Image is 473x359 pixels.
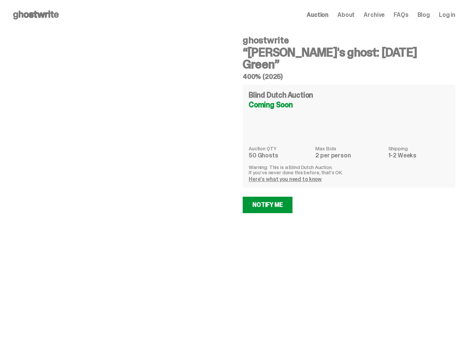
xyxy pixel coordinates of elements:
[418,12,430,18] a: Blog
[243,73,455,80] h5: 400% (2025)
[307,12,328,18] a: Auction
[249,91,313,99] h4: Blind Dutch Auction
[439,12,455,18] a: Log in
[388,153,449,159] dd: 1-2 Weeks
[249,101,449,108] div: Coming Soon
[249,165,449,175] p: Warning: This is a Blind Dutch Auction. If you’ve never done this before, that’s OK.
[243,36,455,45] h4: ghostwrite
[394,12,408,18] a: FAQs
[337,12,355,18] a: About
[249,153,311,159] dd: 50 Ghosts
[388,146,449,151] dt: Shipping
[364,12,385,18] a: Archive
[243,197,292,213] a: Notify Me
[243,46,455,70] h3: “[PERSON_NAME]'s ghost: [DATE] Green”
[249,176,322,182] a: Here's what you need to know
[315,146,383,151] dt: Max Bids
[249,146,311,151] dt: Auction QTY
[315,153,383,159] dd: 2 per person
